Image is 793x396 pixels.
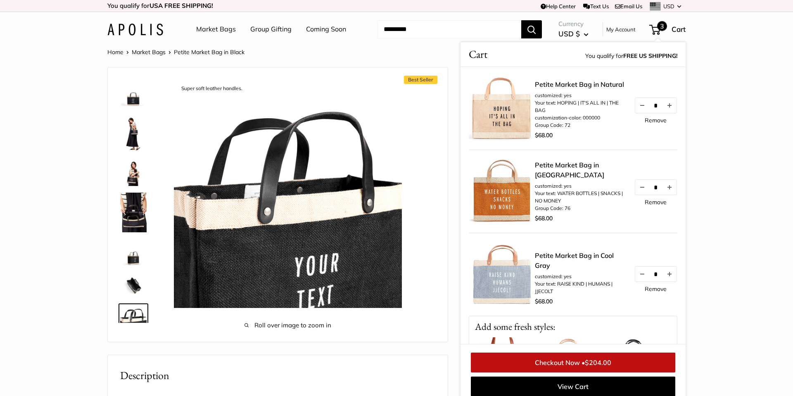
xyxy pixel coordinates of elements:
[645,286,667,292] a: Remove
[119,158,148,188] a: Petite Market Bag in Black
[120,239,147,265] img: Petite Market Bag in Black
[107,47,245,57] nav: Breadcrumb
[635,180,649,195] button: Decrease quantity by 1
[649,102,662,109] input: Quantity
[662,98,677,113] button: Increase quantity by 1
[585,50,677,62] span: You qualify for
[196,23,236,36] a: Market Bags
[120,80,147,106] img: description_Make it yours with custom printed text.
[649,270,662,277] input: Quantity
[174,48,245,56] span: Petite Market Bag in Black
[650,23,686,36] a: 3 Cart
[535,215,553,222] span: $68.00
[469,316,677,337] p: Add some fresh styles:
[404,76,437,84] span: Best Seller
[535,122,626,129] li: Group Code: 72
[120,113,147,153] img: Petite Market Bag in Black
[120,305,147,332] img: description_Super soft leather handles.
[120,160,147,186] img: Petite Market Bag in Black
[120,272,147,298] img: description_Spacious inner area with room for everything.
[535,160,626,180] a: Petite Market Bag in [GEOGRAPHIC_DATA]
[119,303,148,333] a: description_Super soft leather handles.
[177,83,247,94] div: Super soft leather handles.
[535,190,626,205] li: Your text: WATER BOTTLES | SNACKS | NO MONEY
[558,27,589,41] button: USD $
[469,46,487,62] span: Cart
[535,280,626,295] li: Your text: RAISE KIND | HUMANS | JJECOLT
[174,80,402,308] img: description_Super soft leather handles.
[541,3,576,10] a: Help Center
[132,48,166,56] a: Market Bags
[635,98,649,113] button: Decrease quantity by 1
[535,114,626,122] li: customization-color: 000000
[120,367,435,384] h2: Description
[535,298,553,305] span: $68.00
[150,2,213,10] strong: USA FREE SHIPPING!
[107,48,123,56] a: Home
[535,182,626,190] li: customized: yes
[645,199,667,205] a: Remove
[623,52,677,60] strong: FREE US SHIPPING!
[535,131,553,139] span: $68.00
[535,79,626,89] a: Petite Market Bag in Natural
[119,78,148,108] a: description_Make it yours with custom printed text.
[657,21,667,31] span: 3
[662,267,677,281] button: Increase quantity by 1
[663,3,674,10] span: USD
[606,24,636,34] a: My Account
[583,3,608,10] a: Text Us
[662,180,677,195] button: Increase quantity by 1
[635,267,649,281] button: Decrease quantity by 1
[558,18,589,30] span: Currency
[119,111,148,154] a: Petite Market Bag in Black
[377,20,521,38] input: Search...
[107,24,163,36] img: Apolis
[649,184,662,191] input: Quantity
[672,25,686,33] span: Cart
[558,29,580,38] span: USD $
[535,92,626,99] li: customized: yes
[645,117,667,123] a: Remove
[585,358,611,367] span: $204.00
[119,237,148,267] a: Petite Market Bag in Black
[120,193,147,232] img: Petite Market Bag in Black
[7,365,88,389] iframe: Sign Up via Text for Offers
[119,270,148,300] a: description_Spacious inner area with room for everything.
[521,20,542,38] button: Search
[535,250,626,270] a: Petite Market Bag in Cool Gray
[306,23,346,36] a: Coming Soon
[535,273,626,280] li: customized: yes
[250,23,292,36] a: Group Gifting
[471,353,675,372] a: Checkout Now •$204.00
[615,3,642,10] a: Email Us
[119,191,148,234] a: Petite Market Bag in Black
[535,205,626,212] li: Group Code: 76
[174,320,402,331] span: Roll over image to zoom in
[535,99,626,114] li: Your text: HOPING | IT'S ALL IN | THE BAG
